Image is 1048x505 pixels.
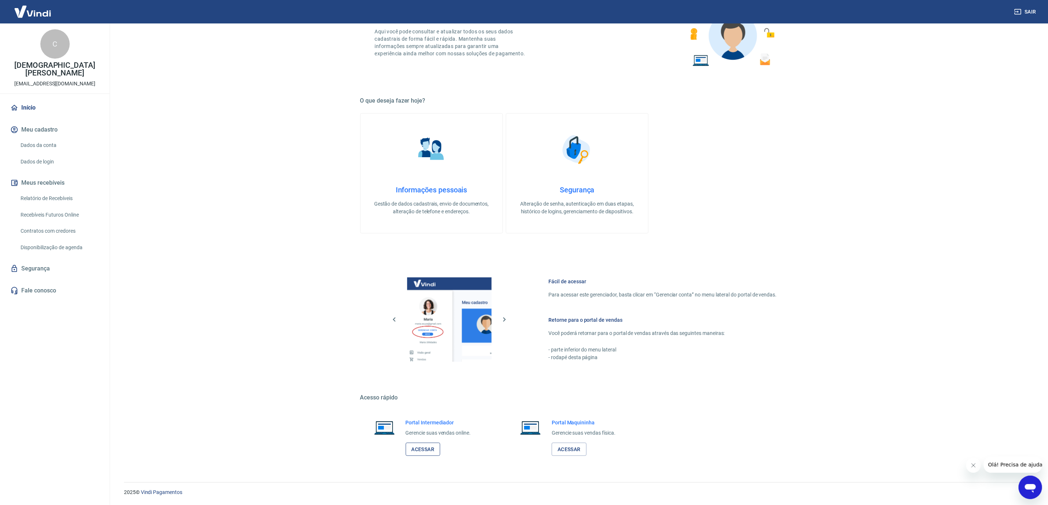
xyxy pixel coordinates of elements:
[9,100,101,116] a: Início
[9,0,56,23] img: Vindi
[506,113,649,233] a: SegurançaSegurançaAlteração de senha, autenticação em duas etapas, histórico de logins, gerenciam...
[18,138,101,153] a: Dados da conta
[549,329,777,337] p: Você poderá retornar para o portal de vendas através das seguintes maneiras:
[552,429,616,437] p: Gerencie suas vendas física.
[549,291,777,299] p: Para acessar este gerenciador, basta clicar em “Gerenciar conta” no menu lateral do portal de ven...
[4,5,62,11] span: Olá! Precisa de ajuda?
[9,122,101,138] button: Meu cadastro
[552,419,616,426] h6: Portal Maquininha
[18,240,101,255] a: Disponibilização de agenda
[549,316,777,324] h6: Retorne para o portal de vendas
[549,346,777,354] p: - parte inferior do menu lateral
[406,429,471,437] p: Gerencie suas vendas online.
[141,489,182,495] a: Vindi Pagamentos
[18,207,101,222] a: Recebíveis Futuros Online
[360,97,795,104] h5: O que deseja fazer hoje?
[984,457,1042,473] iframe: Mensagem da empresa
[966,458,981,473] iframe: Fechar mensagem
[369,419,400,436] img: Imagem de um notebook aberto
[14,80,95,88] p: [EMAIL_ADDRESS][DOMAIN_NAME]
[9,283,101,299] a: Fale conosco
[413,131,450,168] img: Informações pessoais
[360,394,795,401] h5: Acesso rápido
[549,354,777,361] p: - rodapé desta página
[372,200,491,215] p: Gestão de dados cadastrais, envio de documentos, alteração de telefone e endereços.
[406,419,471,426] h6: Portal Intermediador
[518,200,636,215] p: Alteração de senha, autenticação em duas etapas, histórico de logins, gerenciamento de dispositivos.
[1019,476,1042,499] iframe: Botão para abrir a janela de mensagens
[9,261,101,277] a: Segurança
[375,28,527,57] p: Aqui você pode consultar e atualizar todos os seus dados cadastrais de forma fácil e rápida. Mant...
[360,113,503,233] a: Informações pessoaisInformações pessoaisGestão de dados cadastrais, envio de documentos, alteraçã...
[9,175,101,191] button: Meus recebíveis
[406,443,441,456] a: Acessar
[124,489,1030,496] p: 2025 ©
[1013,5,1039,19] button: Sair
[552,443,587,456] a: Acessar
[407,277,492,362] img: Imagem da dashboard mostrando o botão de gerenciar conta na sidebar no lado esquerdo
[549,278,777,285] h6: Fácil de acessar
[515,419,546,436] img: Imagem de um notebook aberto
[559,131,595,168] img: Segurança
[40,29,70,59] div: C
[18,224,101,239] a: Contratos com credores
[18,191,101,206] a: Relatório de Recebíveis
[372,185,491,194] h4: Informações pessoais
[518,185,636,194] h4: Segurança
[6,62,104,77] p: [DEMOGRAPHIC_DATA][PERSON_NAME]
[18,154,101,169] a: Dados de login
